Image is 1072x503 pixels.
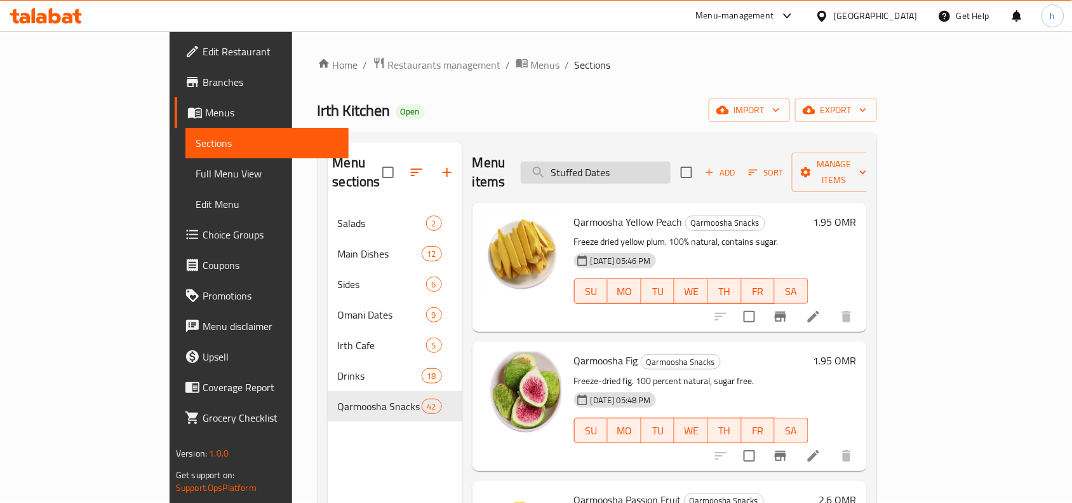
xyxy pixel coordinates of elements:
[176,467,234,483] span: Get support on:
[749,165,784,180] span: Sort
[673,159,700,186] span: Select section
[613,282,636,301] span: MO
[641,418,675,443] button: TU
[427,340,441,352] span: 5
[203,410,338,425] span: Grocery Checklist
[203,288,338,303] span: Promotions
[210,445,229,462] span: 1.0.0
[427,309,441,321] span: 9
[396,106,425,117] span: Open
[831,441,862,471] button: delete
[176,479,257,496] a: Support.OpsPlatform
[363,57,368,72] li: /
[713,422,737,440] span: TH
[205,105,338,120] span: Menus
[185,158,349,189] a: Full Menu View
[641,354,721,369] div: Qarmoosha Snacks
[422,370,441,382] span: 18
[740,163,792,183] span: Sort items
[175,341,349,372] a: Upsell
[674,418,708,443] button: WE
[483,352,564,433] img: Qarmoosha Fig
[185,189,349,219] a: Edit Menu
[388,57,501,72] span: Restaurants management
[328,208,462,238] div: Salads2
[203,349,338,364] span: Upsell
[203,74,338,90] span: Branches
[700,163,740,183] span: Add item
[765,301,796,332] button: Branch-specific-item
[338,277,426,292] span: Sides
[795,99,877,122] button: export
[680,422,703,440] span: WE
[719,102,780,118] span: import
[696,8,774,24] div: Menu-management
[608,279,641,304] button: MO
[422,399,442,414] div: items
[575,57,611,72] span: Sections
[328,361,462,391] div: Drinks18
[175,250,349,280] a: Coupons
[396,104,425,120] div: Open
[708,279,742,304] button: TH
[338,216,426,231] span: Salads
[805,102,867,118] span: export
[521,162,671,184] input: search
[586,394,656,406] span: [DATE] 05:48 PM
[708,418,742,443] button: TH
[736,443,763,469] span: Select to update
[196,196,338,212] span: Edit Menu
[814,352,857,369] h6: 1.95 OMR
[834,9,918,23] div: [GEOGRAPHIC_DATA]
[196,135,338,151] span: Sections
[203,227,338,242] span: Choice Groups
[516,57,560,73] a: Menus
[775,418,808,443] button: SA
[338,246,422,261] span: Main Dishes
[709,99,790,122] button: import
[175,372,349,403] a: Coverage Report
[531,57,560,72] span: Menus
[574,373,808,389] p: Freeze-dried fig. 100 percent natural, sugar free.
[647,282,670,301] span: TU
[338,338,426,353] span: Irth Cafe
[175,97,349,128] a: Menus
[814,213,857,231] h6: 1.95 OMR
[680,282,703,301] span: WE
[647,422,670,440] span: TU
[472,153,506,191] h2: Menu items
[780,422,803,440] span: SA
[574,351,638,370] span: Qarmoosha Fig
[574,279,608,304] button: SU
[176,445,207,462] span: Version:
[175,67,349,97] a: Branches
[422,368,442,383] div: items
[806,448,821,464] a: Edit menu item
[686,216,765,230] span: Qarmoosha Snacks
[328,238,462,269] div: Main Dishes12
[713,282,737,301] span: TH
[574,212,683,231] span: Qarmoosha Yellow Peach
[426,307,442,322] div: items
[373,57,501,73] a: Restaurants management
[175,219,349,250] a: Choice Groups
[328,330,462,361] div: Irth Cafe5
[765,441,796,471] button: Branch-specific-item
[574,234,808,250] p: Freeze dried yellow plum. 100% natural, contains sugar.
[338,368,422,383] span: Drinks
[613,422,636,440] span: MO
[736,303,763,330] span: Select to update
[175,36,349,67] a: Edit Restaurant
[185,128,349,158] a: Sections
[565,57,570,72] li: /
[203,258,338,273] span: Coupons
[401,157,432,188] span: Sort sections
[175,311,349,341] a: Menu disclaimer
[328,300,462,330] div: Omani Dates9
[700,163,740,183] button: Add
[338,399,422,414] span: Qarmoosha Snacks
[338,307,426,322] span: Omani Dates
[426,277,442,292] div: items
